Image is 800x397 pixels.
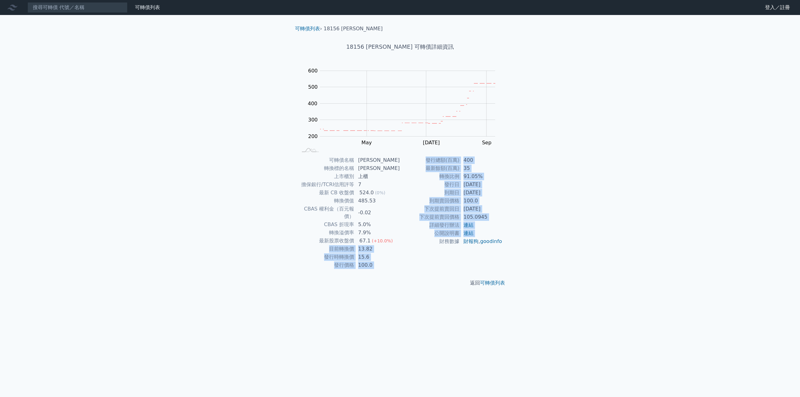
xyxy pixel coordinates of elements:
[354,245,400,253] td: 13.82
[463,222,473,228] a: 連結
[354,181,400,189] td: 7
[297,197,354,205] td: 轉換價值
[460,156,502,164] td: 400
[295,26,320,32] a: 可轉債列表
[354,221,400,229] td: 5.0%
[460,181,502,189] td: [DATE]
[400,189,460,197] td: 到期日
[297,156,354,164] td: 可轉債名稱
[354,253,400,261] td: 15.6
[460,189,502,197] td: [DATE]
[354,164,400,172] td: [PERSON_NAME]
[27,2,127,13] input: 搜尋可轉債 代號／名稱
[400,164,460,172] td: 最新餘額(百萬)
[400,181,460,189] td: 發行日
[297,189,354,197] td: 最新 CB 收盤價
[372,238,393,243] span: (+10.0%)
[297,205,354,221] td: CBAS 權利金（百元報價）
[320,83,495,131] g: Series
[482,140,491,146] tspan: Sep
[354,156,400,164] td: [PERSON_NAME]
[769,367,800,397] div: 聊天小工具
[297,164,354,172] td: 轉換標的名稱
[305,68,505,158] g: Chart
[400,229,460,237] td: 公開說明書
[400,172,460,181] td: 轉換比例
[362,140,372,146] tspan: May
[290,279,510,287] p: 返回
[354,229,400,237] td: 7.9%
[297,181,354,189] td: 擔保銀行/TCRI信用評等
[354,172,400,181] td: 上櫃
[375,190,385,195] span: (0%)
[308,101,317,107] tspan: 400
[135,4,160,10] a: 可轉債列表
[423,140,440,146] tspan: [DATE]
[400,205,460,213] td: 下次提前賣回日
[358,237,372,245] div: 67.1
[324,25,383,32] li: 18156 [PERSON_NAME]
[460,164,502,172] td: 35
[400,237,460,246] td: 財務數據
[354,205,400,221] td: -0.02
[358,189,375,196] div: 524.0
[760,2,795,12] a: 登入／註冊
[297,221,354,229] td: CBAS 折現率
[354,197,400,205] td: 485.53
[308,84,318,90] tspan: 500
[297,237,354,245] td: 最新股票收盤價
[400,213,460,221] td: 下次提前賣回價格
[769,367,800,397] iframe: Chat Widget
[290,42,510,51] h1: 18156 [PERSON_NAME] 可轉債詳細資訊
[297,245,354,253] td: 目前轉換價
[297,261,354,269] td: 發行價格
[297,172,354,181] td: 上市櫃別
[400,156,460,164] td: 發行總額(百萬)
[460,213,502,221] td: 105.0945
[463,238,478,244] a: 財報狗
[297,253,354,261] td: 發行時轉換價
[480,280,505,286] a: 可轉債列表
[295,25,322,32] li: ›
[400,197,460,205] td: 到期賣回價格
[463,230,473,236] a: 連結
[460,172,502,181] td: 91.05%
[400,221,460,229] td: 詳細發行辦法
[480,238,502,244] a: goodinfo
[354,261,400,269] td: 100.0
[297,229,354,237] td: 轉換溢價率
[460,197,502,205] td: 100.0
[308,117,318,123] tspan: 300
[308,133,318,139] tspan: 200
[308,68,318,74] tspan: 600
[460,205,502,213] td: [DATE]
[460,237,502,246] td: ,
